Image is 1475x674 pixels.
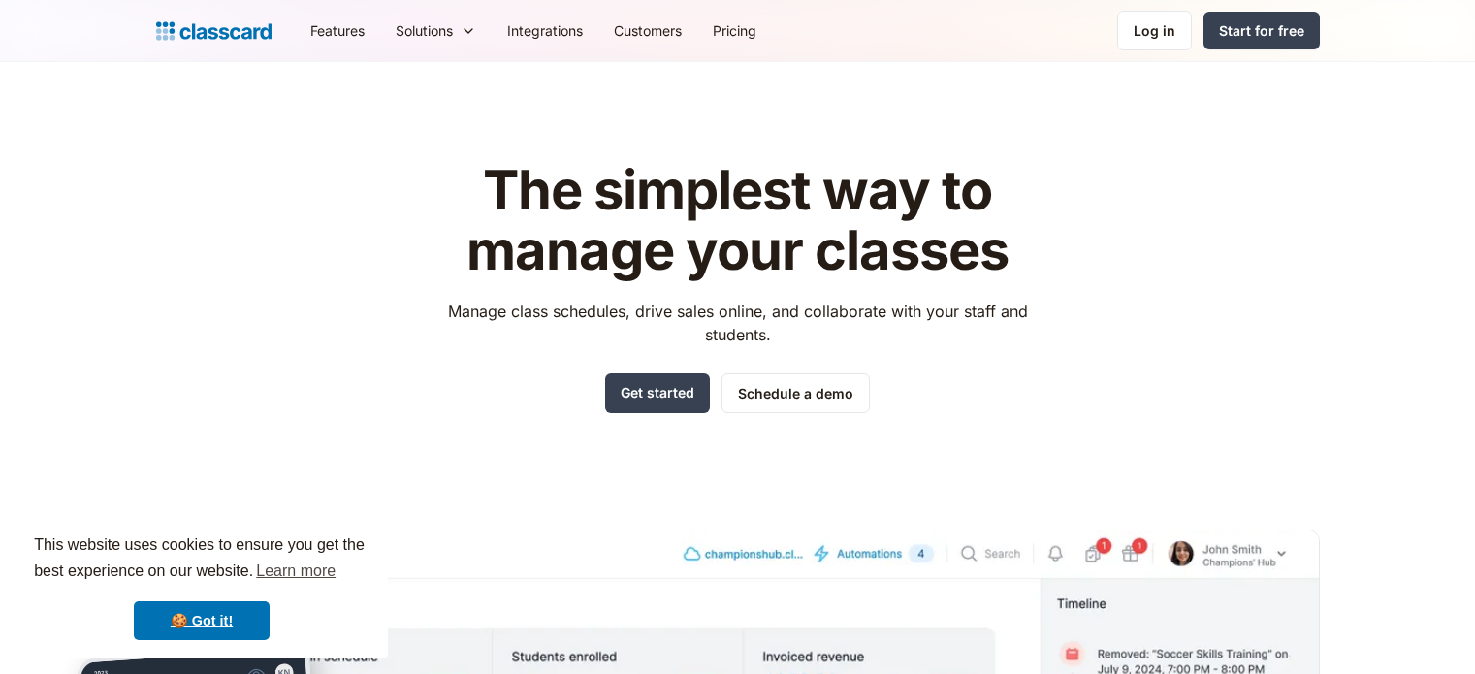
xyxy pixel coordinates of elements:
[380,9,492,52] div: Solutions
[721,373,870,413] a: Schedule a demo
[605,373,710,413] a: Get started
[396,20,453,41] div: Solutions
[430,161,1045,280] h1: The simplest way to manage your classes
[598,9,697,52] a: Customers
[156,17,272,45] a: home
[295,9,380,52] a: Features
[1117,11,1192,50] a: Log in
[1219,20,1304,41] div: Start for free
[16,515,388,658] div: cookieconsent
[34,533,369,586] span: This website uses cookies to ensure you get the best experience on our website.
[697,9,772,52] a: Pricing
[134,601,270,640] a: dismiss cookie message
[253,557,338,586] a: learn more about cookies
[492,9,598,52] a: Integrations
[430,300,1045,346] p: Manage class schedules, drive sales online, and collaborate with your staff and students.
[1134,20,1175,41] div: Log in
[1203,12,1320,49] a: Start for free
